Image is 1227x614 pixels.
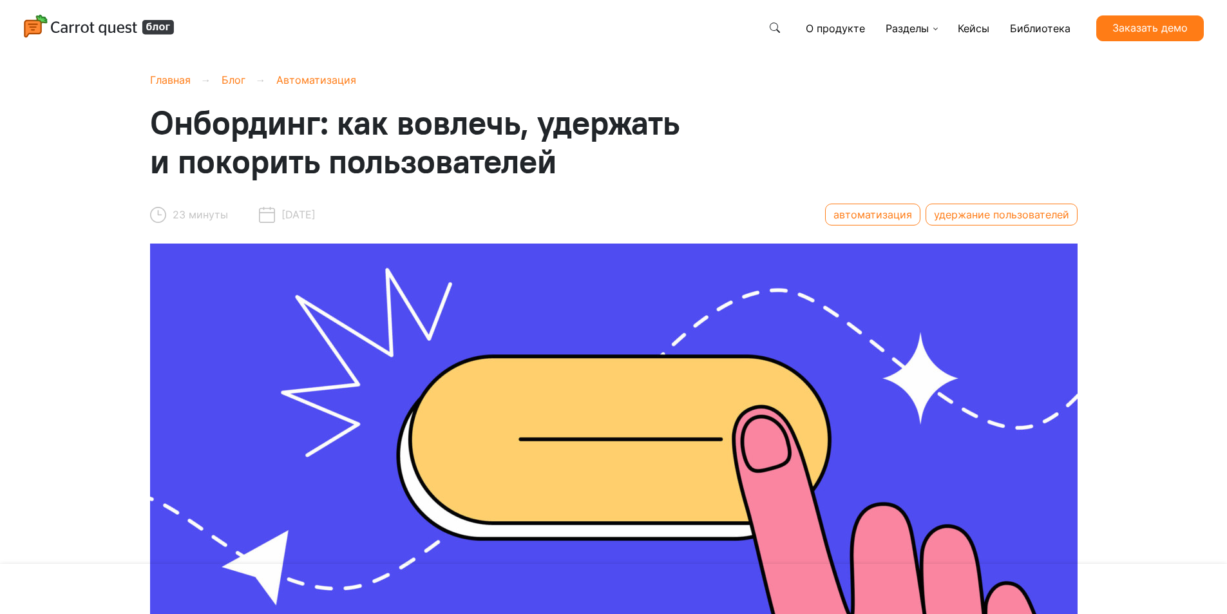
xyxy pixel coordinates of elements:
div: [DATE] [259,201,316,228]
a: Главная [150,73,191,86]
a: О продукте [801,15,870,41]
a: Блог [222,73,245,86]
img: Carrot quest [23,14,175,40]
span: Онбординг: как вовлечь, удержать и покорить пользователей [150,101,680,182]
a: автоматизация [825,204,920,225]
a: удержание пользователей [926,204,1078,225]
a: Автоматизация [276,73,356,86]
a: Заказать демо [1096,15,1204,41]
a: Разделы [880,15,942,41]
a: Кейсы [953,15,994,41]
div: 23 минуты [150,201,228,228]
a: Библиотека [1005,15,1076,41]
